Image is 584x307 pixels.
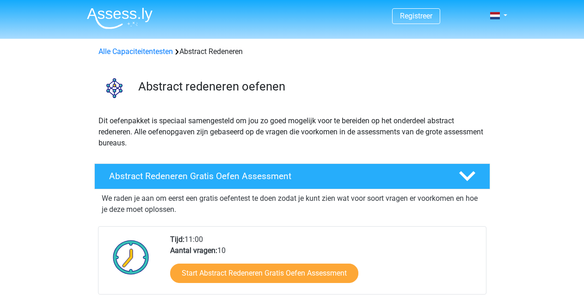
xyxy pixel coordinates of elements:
div: 11:00 10 [163,234,486,294]
h3: Abstract redeneren oefenen [138,79,483,94]
a: Registreer [400,12,432,20]
div: Abstract Redeneren [95,46,490,57]
b: Tijd: [170,235,184,244]
img: abstract redeneren [95,68,134,108]
img: Klok [108,234,154,280]
img: Assessly [87,7,153,29]
a: Start Abstract Redeneren Gratis Oefen Assessment [170,264,358,283]
b: Aantal vragen: [170,246,217,255]
p: Dit oefenpakket is speciaal samengesteld om jou zo goed mogelijk voor te bereiden op het onderdee... [98,115,486,149]
a: Abstract Redeneren Gratis Oefen Assessment [91,163,494,189]
p: We raden je aan om eerst een gratis oefentest te doen zodat je kunt zien wat voor soort vragen er... [102,193,483,215]
a: Alle Capaciteitentesten [98,47,173,56]
h4: Abstract Redeneren Gratis Oefen Assessment [109,171,444,181]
